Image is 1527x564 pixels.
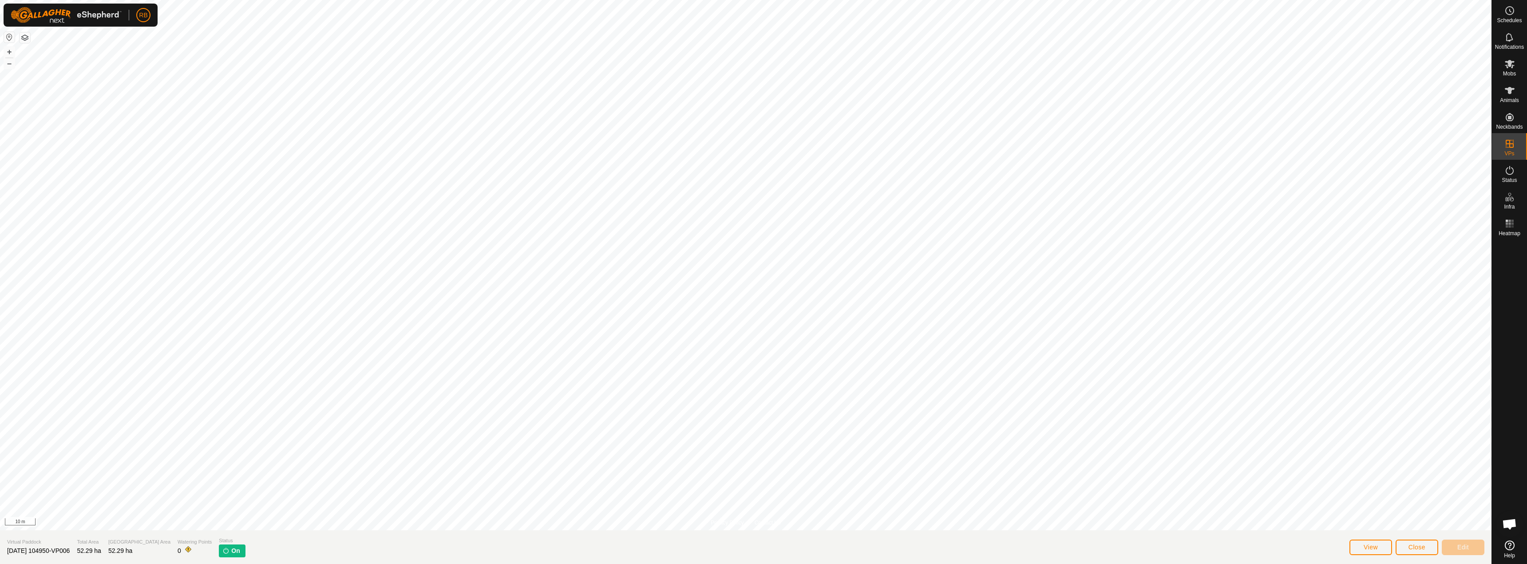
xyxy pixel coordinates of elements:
span: RB [139,11,147,20]
span: Watering Points [178,538,212,546]
a: Help [1492,537,1527,562]
span: Close [1408,544,1425,551]
span: On [231,546,240,556]
span: Virtual Paddock [7,538,70,546]
button: View [1349,540,1392,555]
img: turn-on [222,547,229,554]
span: Heatmap [1499,231,1520,236]
div: Open chat [1496,511,1523,537]
span: Mobs [1503,71,1516,76]
span: View [1364,544,1378,551]
button: Map Layers [20,32,30,43]
button: – [4,58,15,69]
span: Infra [1504,204,1515,209]
button: + [4,47,15,57]
span: Status [1502,177,1517,183]
a: Privacy Policy [711,519,744,527]
span: [DATE] 104950-VP006 [7,547,70,554]
span: 52.29 ha [77,547,101,554]
span: Animals [1500,98,1519,103]
span: 52.29 ha [108,547,133,554]
span: 0 [178,547,181,554]
span: Status [219,537,245,544]
span: Edit [1457,544,1469,551]
span: Neckbands [1496,124,1523,130]
span: VPs [1504,151,1514,156]
button: Reset Map [4,32,15,43]
span: Help [1504,553,1515,558]
span: Schedules [1497,18,1522,23]
button: Close [1396,540,1438,555]
span: Notifications [1495,44,1524,50]
span: Total Area [77,538,101,546]
img: Gallagher Logo [11,7,122,23]
a: Contact Us [755,519,781,527]
span: [GEOGRAPHIC_DATA] Area [108,538,170,546]
button: Edit [1442,540,1484,555]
